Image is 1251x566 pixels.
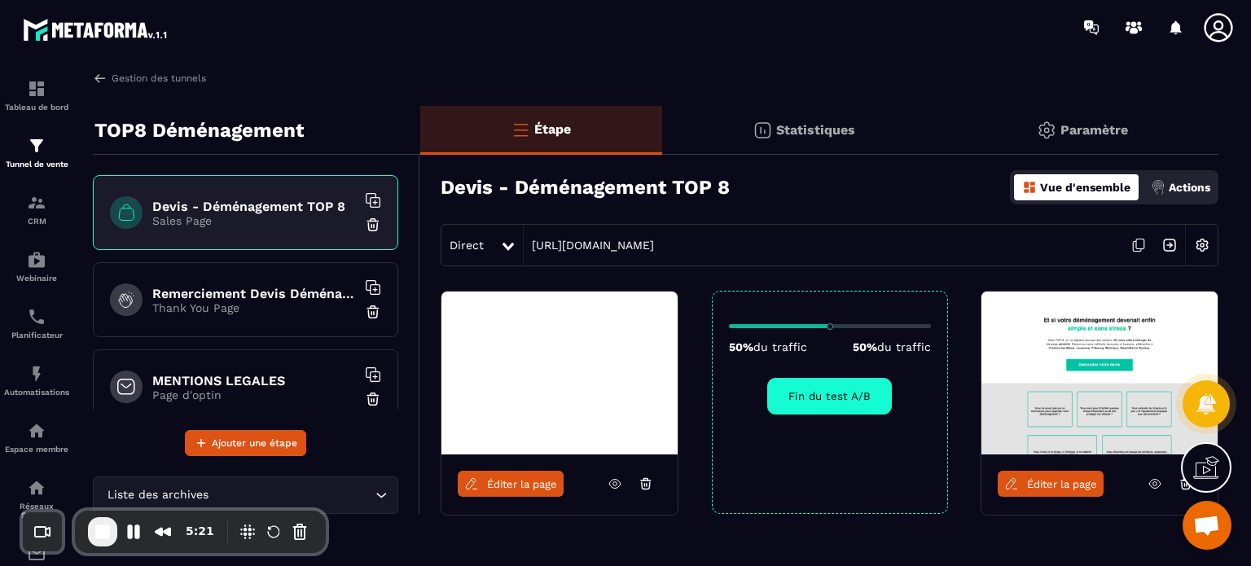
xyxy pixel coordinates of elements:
[152,301,356,314] p: Thank You Page
[27,364,46,384] img: automations
[27,478,46,498] img: social-network
[4,67,69,124] a: formationformationTableau de bord
[27,250,46,270] img: automations
[152,214,356,227] p: Sales Page
[4,352,69,409] a: automationsautomationsAutomatisations
[4,103,69,112] p: Tableau de bord
[27,421,46,441] img: automations
[753,121,772,140] img: stats.20deebd0.svg
[729,340,807,353] p: 50%
[23,15,169,44] img: logo
[365,304,381,320] img: trash
[27,193,46,213] img: formation
[27,79,46,99] img: formation
[4,502,69,520] p: Réseaux Sociaux
[365,391,381,407] img: trash
[767,378,892,415] button: Fin du test A/B
[1040,181,1130,194] p: Vue d'ensemble
[4,124,69,181] a: formationformationTunnel de vente
[4,217,69,226] p: CRM
[1183,501,1231,550] a: Ouvrir le chat
[753,340,807,353] span: du traffic
[27,136,46,156] img: formation
[4,238,69,295] a: automationsautomationsWebinaire
[93,71,206,86] a: Gestion des tunnels
[511,120,530,139] img: bars-o.4a397970.svg
[441,176,730,199] h3: Devis - Déménagement TOP 8
[1027,478,1097,490] span: Éditer la page
[94,114,304,147] p: TOP8 Déménagement
[441,292,492,307] img: image
[450,239,484,252] span: Direct
[1151,180,1165,195] img: actions.d6e523a2.png
[27,544,46,564] img: email
[853,340,931,353] p: 50%
[93,476,398,514] div: Search for option
[152,286,356,301] h6: Remerciement Devis Déménagement Top 8
[981,292,1218,454] img: image
[4,445,69,454] p: Espace membre
[458,471,564,497] a: Éditer la page
[487,478,557,490] span: Éditer la page
[4,181,69,238] a: formationformationCRM
[1169,181,1210,194] p: Actions
[152,373,356,388] h6: MENTIONS LEGALES
[4,295,69,352] a: schedulerschedulerPlanificateur
[152,388,356,401] p: Page d'optin
[212,486,371,504] input: Search for option
[4,466,69,532] a: social-networksocial-networkRéseaux Sociaux
[1060,122,1128,138] p: Paramètre
[365,217,381,233] img: trash
[877,340,931,353] span: du traffic
[4,160,69,169] p: Tunnel de vente
[1187,230,1218,261] img: setting-w.858f3a88.svg
[1022,180,1037,195] img: dashboard-orange.40269519.svg
[4,274,69,283] p: Webinaire
[776,122,855,138] p: Statistiques
[27,307,46,327] img: scheduler
[93,71,108,86] img: arrow
[4,331,69,340] p: Planificateur
[4,388,69,397] p: Automatisations
[212,435,297,451] span: Ajouter une étape
[152,199,356,214] h6: Devis - Déménagement TOP 8
[998,471,1104,497] a: Éditer la page
[1037,121,1056,140] img: setting-gr.5f69749f.svg
[185,430,306,456] button: Ajouter une étape
[1154,230,1185,261] img: arrow-next.bcc2205e.svg
[103,486,212,504] span: Liste des archives
[534,121,571,137] p: Étape
[524,239,654,252] a: [URL][DOMAIN_NAME]
[4,409,69,466] a: automationsautomationsEspace membre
